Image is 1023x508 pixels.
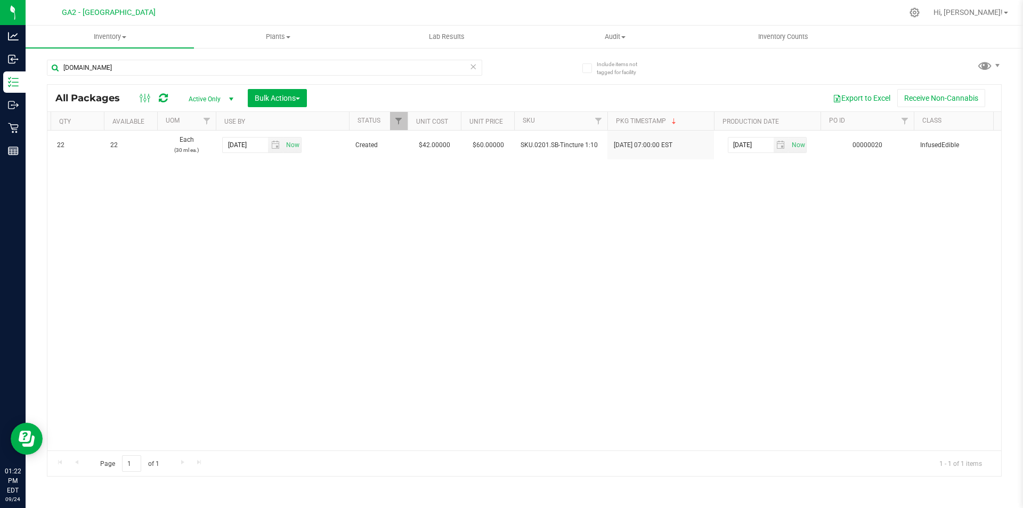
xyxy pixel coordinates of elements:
[521,140,601,150] span: SKU.0201.SB-Tincture 1:10
[931,455,990,471] span: 1 - 1 of 1 items
[8,77,19,87] inline-svg: Inventory
[62,8,156,17] span: GA2 - [GEOGRAPHIC_DATA]
[362,26,531,48] a: Lab Results
[408,131,461,159] td: $42.00000
[283,138,301,152] span: select
[198,112,216,130] a: Filter
[523,117,535,124] a: SKU
[416,118,448,125] a: Unit Cost
[47,60,482,76] input: Search Package ID, Item Name, SKU, Lot or Part Number...
[852,141,882,149] a: 00000020
[8,100,19,110] inline-svg: Outbound
[908,7,921,18] div: Manage settings
[920,140,1001,150] span: InfusedEdible
[597,60,650,76] span: Include items not tagged for facility
[989,112,1007,130] a: Filter
[122,455,141,472] input: 1
[26,26,194,48] a: Inventory
[59,118,71,125] a: Qty
[531,26,699,48] a: Audit
[614,140,672,150] span: [DATE] 07:00:00 EST
[358,117,380,124] a: Status
[26,32,194,42] span: Inventory
[829,117,845,124] a: PO ID
[390,112,408,130] a: Filter
[283,138,302,153] span: Set Current date
[110,140,151,150] span: 22
[616,117,678,125] a: Pkg Timestamp
[55,92,131,104] span: All Packages
[91,455,168,472] span: Page of 1
[469,60,477,74] span: Clear
[722,118,779,125] a: Production Date
[5,495,21,503] p: 09/24
[826,89,897,107] button: Export to Excel
[268,138,283,152] span: select
[164,135,209,155] span: Each
[415,32,479,42] span: Lab Results
[112,118,144,125] a: Available
[8,123,19,133] inline-svg: Retail
[789,138,807,153] span: Set Current date
[224,118,245,125] a: Use By
[194,26,362,48] a: Plants
[590,112,607,130] a: Filter
[248,89,307,107] button: Bulk Actions
[744,32,823,42] span: Inventory Counts
[897,89,985,107] button: Receive Non-Cannabis
[166,117,180,124] a: UOM
[8,31,19,42] inline-svg: Analytics
[57,140,98,150] span: 22
[8,146,19,156] inline-svg: Reports
[531,32,699,42] span: Audit
[8,54,19,64] inline-svg: Inbound
[922,117,941,124] a: Class
[469,118,503,125] a: Unit Price
[194,32,362,42] span: Plants
[774,138,789,152] span: select
[467,138,509,153] span: $60.00000
[5,466,21,495] p: 01:22 PM EDT
[355,140,401,150] span: Created
[699,26,867,48] a: Inventory Counts
[164,145,209,155] p: (30 ml ea.)
[789,138,806,152] span: select
[933,8,1003,17] span: Hi, [PERSON_NAME]!
[11,423,43,455] iframe: Resource center
[255,94,300,102] span: Bulk Actions
[896,112,914,130] a: Filter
